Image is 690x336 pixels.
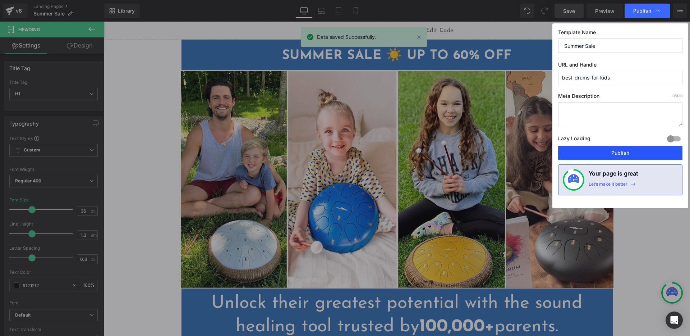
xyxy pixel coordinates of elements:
span: /320 [672,94,682,98]
span: Publish [633,8,651,14]
div: Open Intercom Messenger [666,312,683,329]
span: 0 [672,94,675,98]
span: Unlock their greatest potential with the sound healing tool trusted by parents. [107,273,478,314]
strong: 100,000+ [316,296,391,314]
div: Let’s make it better [589,181,627,191]
strong: SUMMER SALE ☀️ UP TO 60% OFF [178,28,408,41]
label: URL and Handle [558,62,682,71]
h4: Your page is great [589,169,638,181]
img: onboarding-status.svg [568,174,579,186]
label: Lazy Loading [558,134,590,146]
label: Template Name [558,29,682,38]
label: Meta Description [558,93,682,102]
button: Publish [558,146,682,160]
